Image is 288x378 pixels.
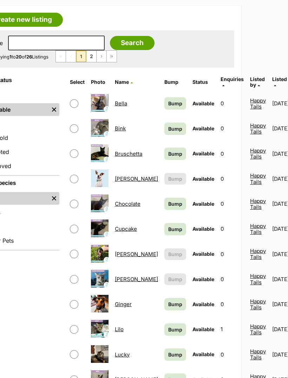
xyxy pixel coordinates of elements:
[49,103,59,116] a: Remove filter
[26,54,32,60] strong: 26
[221,76,244,88] a: Enquiries
[115,225,137,232] a: Cupcake
[250,172,266,185] a: Happy Tails
[164,148,186,160] a: Bump
[164,248,186,260] button: Bump
[168,351,182,358] span: Bump
[250,348,266,361] a: Happy Tails
[192,301,214,307] span: Available
[164,123,186,135] a: Bump
[218,116,247,141] td: 0
[218,217,247,241] td: 0
[164,198,186,210] a: Bump
[192,351,214,357] span: Available
[250,76,265,88] a: Listed by
[192,251,214,257] span: Available
[115,200,140,207] a: Chocolate
[272,76,287,88] a: Listed
[192,125,214,131] span: Available
[164,97,186,110] a: Bump
[168,200,182,207] span: Bump
[168,125,182,132] span: Bump
[164,348,186,361] a: Bump
[250,273,266,285] a: Happy Tails
[168,150,182,157] span: Bump
[55,50,117,62] nav: Pagination
[115,150,142,157] a: Bruschetta
[250,198,266,210] a: Happy Tails
[56,51,66,62] span: First page
[250,122,266,135] a: Happy Tails
[67,74,87,91] th: Select
[250,147,266,160] a: Happy Tails
[218,242,247,266] td: 0
[250,298,266,311] a: Happy Tails
[107,51,117,62] a: Last page
[164,323,186,336] a: Bump
[218,91,247,116] td: 0
[168,100,182,107] span: Bump
[115,301,132,308] a: Ginger
[221,76,244,82] span: translation missing: en.admin.listings.index.attributes.enquiries
[272,76,287,82] span: Listed
[218,292,247,316] td: 0
[86,51,96,62] a: Page 2
[115,125,126,132] a: Bink
[115,79,133,85] a: Name
[115,351,130,358] a: Lucky
[250,223,266,235] a: Happy Tails
[76,51,86,62] span: Page 1
[115,175,158,182] a: [PERSON_NAME]
[250,323,266,336] a: Happy Tails
[97,51,106,62] a: Next page
[192,100,214,106] span: Available
[218,342,247,367] td: 0
[115,100,127,107] a: Bella
[192,276,214,282] span: Available
[168,225,182,233] span: Bump
[218,192,247,216] td: 0
[66,51,76,62] span: Previous page
[88,74,111,91] th: Photo
[164,173,186,185] button: Bump
[168,326,182,333] span: Bump
[250,248,266,260] a: Happy Tails
[115,276,158,283] a: [PERSON_NAME]
[9,54,12,60] strong: 1
[192,226,214,232] span: Available
[115,251,158,258] a: [PERSON_NAME]
[218,167,247,191] td: 0
[164,298,186,310] a: Bump
[164,273,186,285] button: Bump
[218,142,247,166] td: 0
[168,175,182,182] span: Bump
[115,79,129,85] span: Name
[190,74,217,91] th: Status
[110,36,155,50] input: Search
[192,150,214,156] span: Available
[49,192,59,205] a: Remove filter
[218,267,247,291] td: 0
[168,250,182,258] span: Bump
[164,223,186,235] a: Bump
[16,54,22,60] strong: 20
[192,201,214,207] span: Available
[168,275,182,283] span: Bump
[115,326,124,333] a: Lilo
[218,317,247,341] td: 1
[168,300,182,308] span: Bump
[192,326,214,332] span: Available
[162,74,189,91] th: Bump
[250,97,266,110] a: Happy Tails
[192,176,214,182] span: Available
